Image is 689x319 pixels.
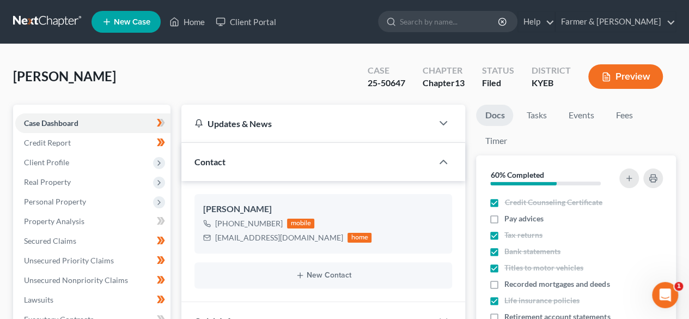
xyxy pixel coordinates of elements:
[24,275,128,285] span: Unsecured Nonpriority Claims
[114,18,150,26] span: New Case
[15,290,170,310] a: Lawsuits
[674,282,683,291] span: 1
[423,64,465,77] div: Chapter
[423,77,465,89] div: Chapter
[455,77,465,88] span: 13
[194,118,419,129] div: Updates & News
[368,64,405,77] div: Case
[476,105,513,126] a: Docs
[24,177,71,186] span: Real Property
[24,295,53,304] span: Lawsuits
[210,12,281,32] a: Client Portal
[532,64,571,77] div: District
[13,68,116,84] span: [PERSON_NAME]
[588,64,663,89] button: Preview
[24,138,71,147] span: Credit Report
[504,262,583,273] span: Titles to motor vehicles
[556,12,675,32] a: Farmer & [PERSON_NAME]
[287,219,314,228] div: mobile
[532,77,571,89] div: KYEB
[15,270,170,290] a: Unsecured Nonpriority Claims
[368,77,405,89] div: 25-50647
[215,218,283,229] div: [PHONE_NUMBER]
[652,282,678,308] iframe: Intercom live chat
[504,246,560,257] span: Bank statements
[203,271,443,280] button: New Contact
[24,158,69,167] span: Client Profile
[194,157,225,167] span: Contact
[15,231,170,251] a: Secured Claims
[24,118,78,128] span: Case Dashboard
[504,279,609,290] span: Recorded mortgages and deeds
[24,216,84,226] span: Property Analysis
[215,232,343,243] div: [EMAIL_ADDRESS][DOMAIN_NAME]
[24,256,114,265] span: Unsecured Priority Claims
[482,64,514,77] div: Status
[347,233,371,243] div: home
[504,295,580,306] span: Life insurance policies
[15,251,170,270] a: Unsecured Priority Claims
[476,130,515,152] a: Timer
[203,203,443,216] div: [PERSON_NAME]
[504,197,602,208] span: Credit Counseling Certificate
[607,105,642,126] a: Fees
[504,230,542,240] span: Tax returns
[24,197,86,206] span: Personal Property
[490,170,544,179] strong: 60% Completed
[559,105,602,126] a: Events
[164,12,210,32] a: Home
[400,11,499,32] input: Search by name...
[15,212,170,231] a: Property Analysis
[15,113,170,133] a: Case Dashboard
[517,105,555,126] a: Tasks
[482,77,514,89] div: Filed
[24,236,76,245] span: Secured Claims
[518,12,554,32] a: Help
[15,133,170,153] a: Credit Report
[504,213,544,224] span: Pay advices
